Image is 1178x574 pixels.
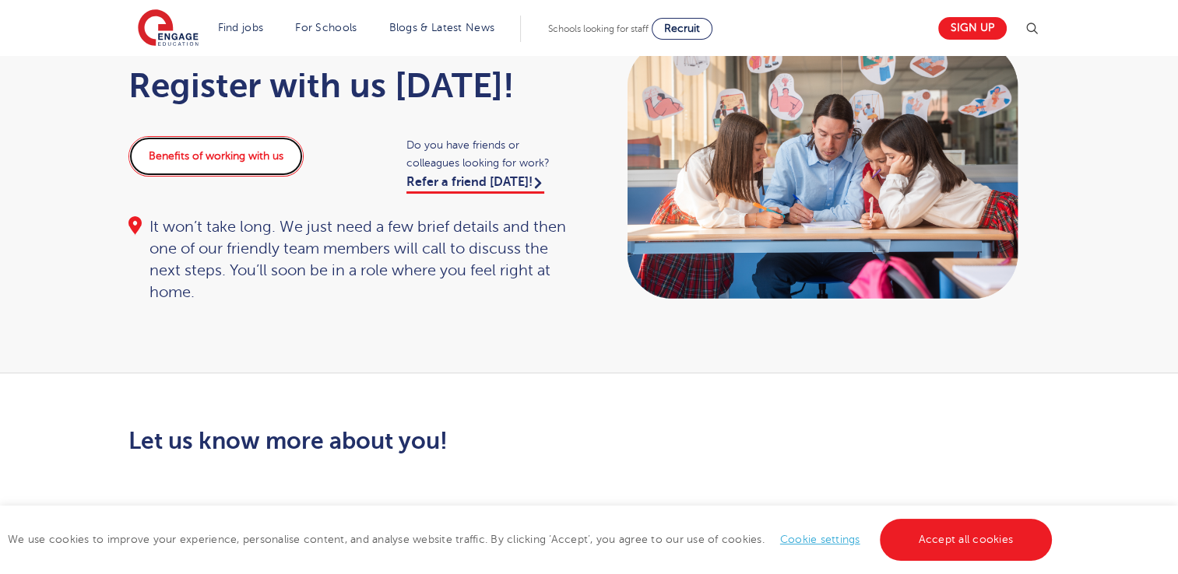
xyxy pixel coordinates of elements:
span: We use cookies to improve your experience, personalise content, and analyse website traffic. By c... [8,534,1056,545]
a: Recruit [652,18,712,40]
span: Recruit [664,23,700,34]
a: Cookie settings [780,534,860,545]
span: Do you have friends or colleagues looking for work? [406,136,574,172]
a: Accept all cookies [880,519,1053,561]
a: For Schools [295,22,357,33]
a: Benefits of working with us [128,136,304,177]
a: Blogs & Latest News [389,22,495,33]
a: Refer a friend [DATE]! [406,175,544,194]
div: It won’t take long. We just need a few brief details and then one of our friendly team members wi... [128,216,574,303]
a: Find jobs [218,22,264,33]
h2: Let us know more about you! [128,428,735,454]
h1: Register with us [DATE]! [128,66,574,105]
span: Schools looking for staff [548,23,649,34]
a: Sign up [938,17,1007,40]
img: Engage Education [138,9,199,48]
